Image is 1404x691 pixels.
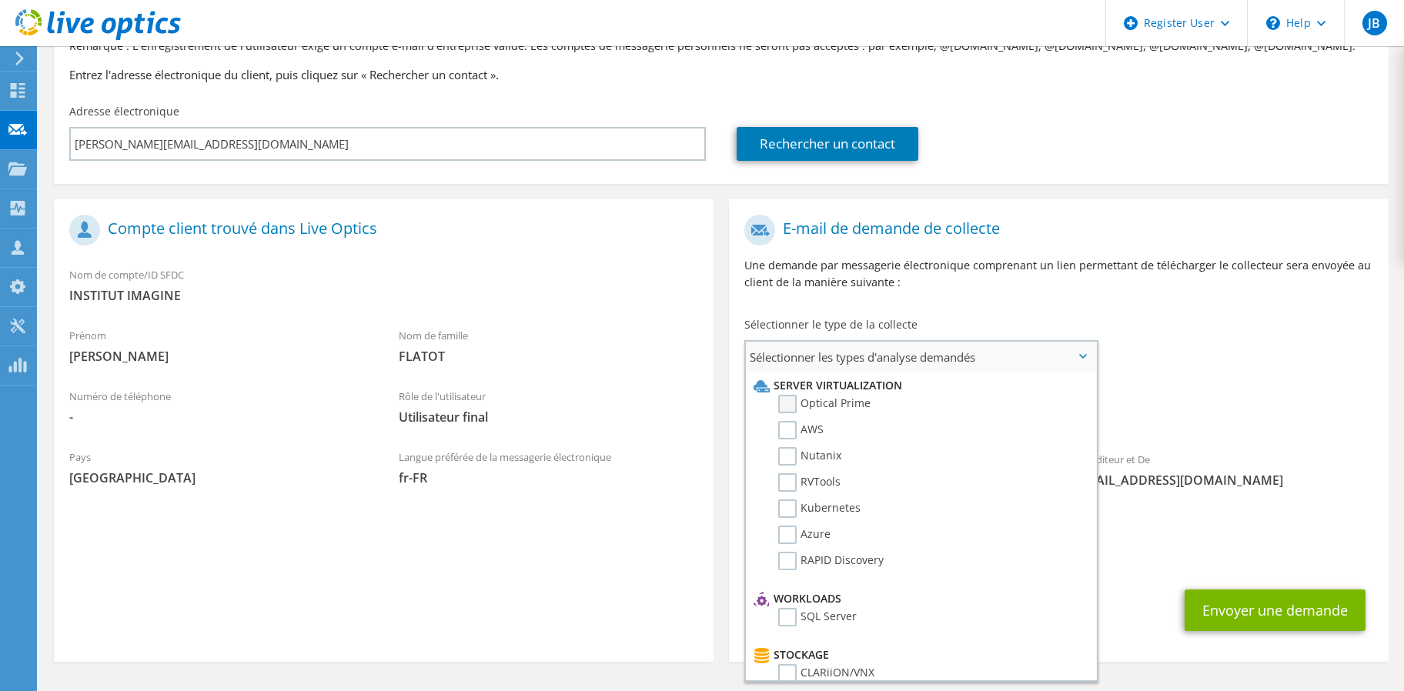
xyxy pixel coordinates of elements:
[778,499,861,518] label: Kubernetes
[54,380,383,433] div: Numéro de téléphone
[1058,443,1388,496] div: Expéditeur et De
[744,257,1373,291] p: Une demande par messagerie électronique comprenant un lien permettant de télécharger le collecteu...
[778,395,871,413] label: Optical Prime
[1074,472,1372,489] span: [EMAIL_ADDRESS][DOMAIN_NAME]
[778,552,884,570] label: RAPID Discovery
[746,342,1096,372] span: Sélectionner les types d'analyse demandés
[778,608,857,626] label: SQL Server
[69,348,368,365] span: [PERSON_NAME]
[69,66,1373,83] h3: Entrez l'adresse électronique du client, puis cliquez sur « Rechercher un contact ».
[1266,16,1280,30] svg: \n
[778,526,831,544] label: Azure
[778,421,824,439] label: AWS
[737,127,918,161] a: Rechercher un contact
[69,409,368,426] span: -
[778,447,841,466] label: Nutanix
[399,469,697,486] span: fr-FR
[1185,589,1366,631] button: Envoyer une demande
[750,376,1088,395] li: Server Virtualization
[383,441,713,494] div: Langue préférée de la messagerie électronique
[744,215,1366,245] h1: E-mail de demande de collecte
[729,443,1058,513] div: Vers
[383,319,713,372] div: Nom de famille
[54,441,383,494] div: Pays
[399,348,697,365] span: FLATOT
[744,317,918,332] label: Sélectionner le type de la collecte
[54,259,714,312] div: Nom de compte/ID SFDC
[778,473,841,492] label: RVTools
[69,104,179,119] label: Adresse électronique
[729,521,1389,574] div: CC et Répondre à
[778,664,874,683] label: CLARiiON/VNX
[750,589,1088,608] li: Workloads
[399,409,697,426] span: Utilisateur final
[69,287,698,304] span: INSTITUT IMAGINE
[1362,11,1387,35] span: JB
[750,646,1088,664] li: Stockage
[54,319,383,372] div: Prénom
[383,380,713,433] div: Rôle de l'utilisateur
[69,215,690,245] h1: Compte client trouvé dans Live Optics
[69,469,368,486] span: [GEOGRAPHIC_DATA]
[729,379,1389,436] div: Collectes demandées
